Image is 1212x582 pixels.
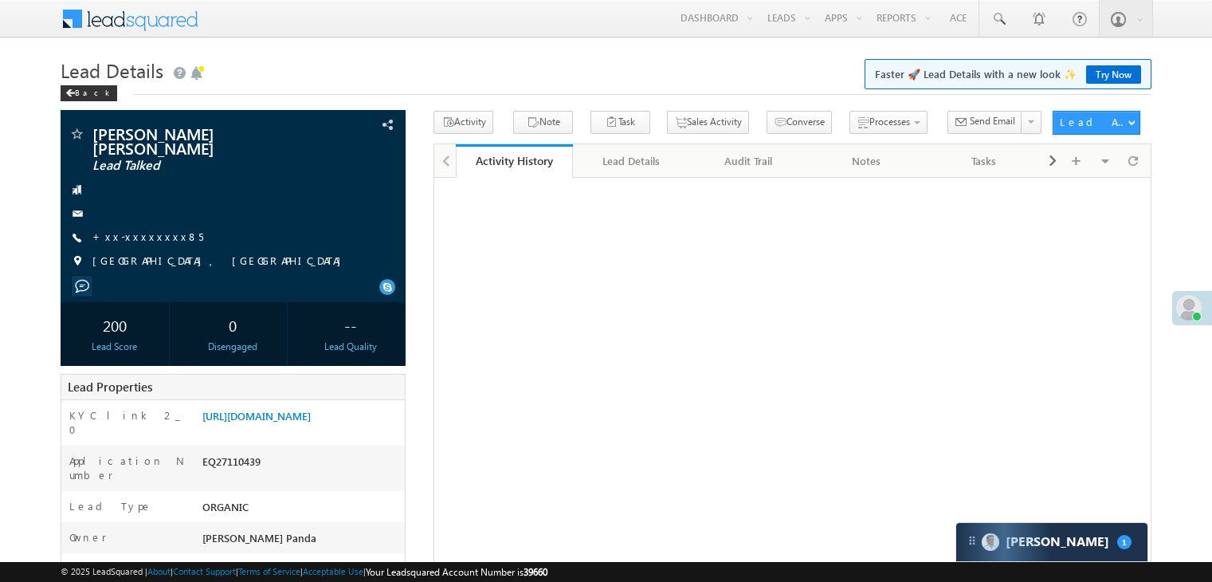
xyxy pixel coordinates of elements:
[61,85,117,101] div: Back
[433,111,493,134] button: Activity
[61,564,547,580] span: © 2025 LeadSquared | | | | |
[366,566,547,578] span: Your Leadsquared Account Number is
[704,151,794,171] div: Audit Trail
[849,111,928,134] button: Processes
[1053,111,1140,135] button: Lead Actions
[92,158,306,174] span: Lead Talked
[573,144,690,178] a: Lead Details
[970,114,1015,128] span: Send Email
[69,454,186,482] label: Application Number
[92,254,349,269] span: [GEOGRAPHIC_DATA], [GEOGRAPHIC_DATA]
[69,530,107,545] label: Owner
[69,408,186,437] label: KYC link 2_0
[955,522,1148,562] div: carter-dragCarter[PERSON_NAME]1
[590,111,650,134] button: Task
[586,151,676,171] div: Lead Details
[456,144,573,178] a: Activity History
[869,116,910,128] span: Processes
[61,85,125,98] a: Back
[1060,115,1128,129] div: Lead Actions
[303,566,363,576] a: Acceptable Use
[61,57,163,83] span: Lead Details
[300,340,401,354] div: Lead Quality
[966,534,979,547] img: carter-drag
[1117,535,1132,549] span: 1
[513,111,573,134] button: Note
[667,111,749,134] button: Sales Activity
[821,151,911,171] div: Notes
[808,144,925,178] a: Notes
[202,531,316,545] span: [PERSON_NAME] Panda
[947,111,1022,134] button: Send Email
[202,409,311,423] a: [URL][DOMAIN_NAME]
[69,499,152,513] label: Lead Type
[468,153,561,168] div: Activity History
[68,379,152,395] span: Lead Properties
[300,310,401,340] div: --
[691,144,808,178] a: Audit Trail
[182,310,283,340] div: 0
[198,499,405,521] div: ORGANIC
[198,454,405,476] div: EQ27110439
[238,566,300,576] a: Terms of Service
[1086,65,1141,84] a: Try Now
[65,340,165,354] div: Lead Score
[926,144,1043,178] a: Tasks
[939,151,1029,171] div: Tasks
[173,566,236,576] a: Contact Support
[524,566,547,578] span: 39660
[65,310,165,340] div: 200
[182,340,283,354] div: Disengaged
[875,66,1141,82] span: Faster 🚀 Lead Details with a new look ✨
[147,566,171,576] a: About
[92,230,203,243] a: +xx-xxxxxxxx85
[767,111,832,134] button: Converse
[92,126,306,155] span: [PERSON_NAME] [PERSON_NAME]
